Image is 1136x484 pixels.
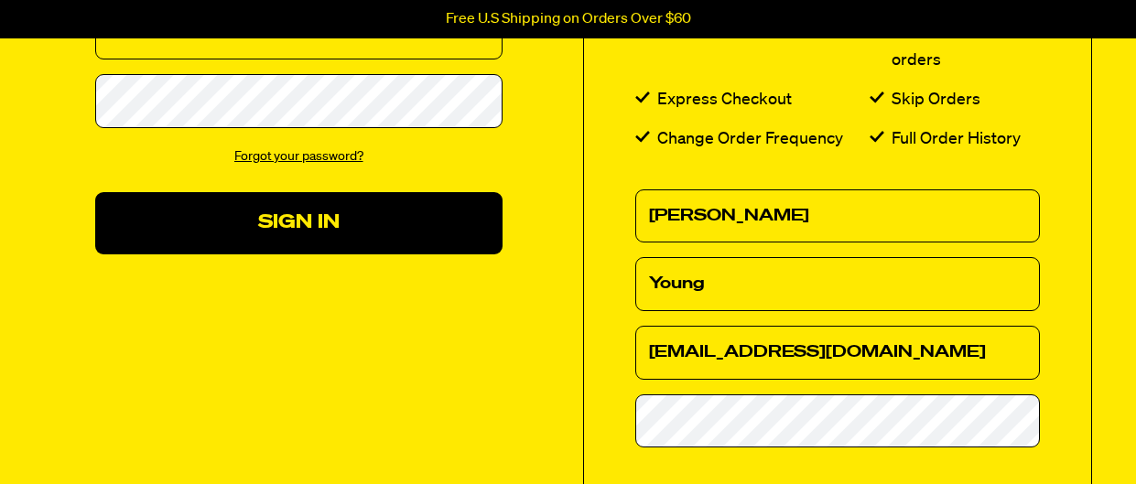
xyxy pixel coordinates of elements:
[870,21,1040,74] li: View & Track orders
[635,126,871,153] li: Change Order Frequency
[635,257,1041,311] input: Last Name
[635,189,1041,243] input: First Name
[870,87,1040,113] li: Skip Orders
[234,150,363,163] a: Forgot your password?
[635,326,1041,380] input: Email
[635,21,871,74] li: Exclusive Offers
[870,126,1040,153] li: Full Order History
[446,11,691,27] p: Free U.S Shipping on Orders Over $60
[95,192,503,253] button: Sign In
[635,87,871,113] li: Express Checkout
